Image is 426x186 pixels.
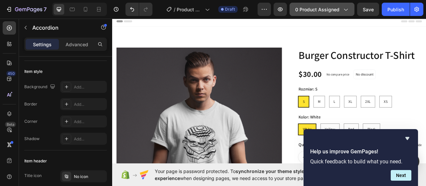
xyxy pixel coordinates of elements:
div: 450 [6,71,16,76]
span: / [174,6,175,13]
span: Yellow [271,141,284,147]
span: XL [301,106,305,112]
p: Quick feedback to build what you need. [310,158,411,165]
span: Draft [225,6,235,12]
legend: Kolor: White [236,124,266,133]
p: No compare price [273,72,302,76]
button: Hide survey [403,134,411,142]
div: No icon [74,174,105,180]
button: Next question [391,170,411,181]
div: Border [24,101,37,107]
div: Publish [387,6,404,13]
legend: Rozmiar: S [236,89,262,97]
span: Your page is password protected. To when designing pages, we need access to your store password. [155,168,367,182]
p: No discount [310,71,332,77]
div: Add... [74,136,105,142]
span: Black [324,141,335,147]
button: Publish [382,3,410,16]
iframe: Design area [112,16,426,166]
span: 0 product assigned [295,6,339,13]
span: synchronize your theme style & enhance your experience [155,168,341,181]
div: Shadow [24,136,40,142]
div: Item header [24,158,47,164]
div: Help us improve GemPages! [310,134,411,181]
span: M [262,106,265,112]
span: L [282,106,284,112]
button: 7 [3,3,50,16]
div: Add... [74,119,105,125]
span: XS [345,106,350,112]
div: Undo/Redo [125,3,152,16]
span: Product Page - [DATE] 12:01:21 [177,6,202,13]
span: Red [300,141,308,147]
div: $30.00 [236,67,267,81]
span: S [242,106,245,112]
div: Quantity [236,160,394,168]
div: Corner [24,118,38,124]
span: 2XL [322,106,329,112]
div: Add... [74,101,105,107]
div: Title icon [24,173,42,179]
span: Save [363,7,374,12]
h1: Burger Constructor T-Shirt [236,40,394,59]
p: 7 [44,5,47,13]
p: Advanced [66,41,88,48]
span: White [242,141,254,147]
h2: Help us improve GemPages! [310,148,411,156]
button: 0 product assigned [290,3,354,16]
p: Settings [33,41,52,48]
div: Item style [24,69,43,75]
div: Beta [5,122,16,127]
div: Background [24,83,57,92]
div: Add... [74,84,105,90]
button: Save [357,3,379,16]
p: Accordion [32,24,89,32]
